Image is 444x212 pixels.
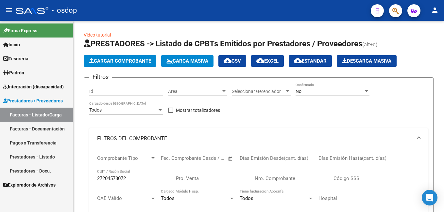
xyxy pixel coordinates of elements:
[3,69,24,76] span: Padrón
[294,58,327,64] span: Estandar
[296,89,301,94] span: No
[224,58,241,64] span: CSV
[294,57,302,65] mat-icon: cloud_download
[52,3,77,18] span: - osdop
[3,83,64,90] span: Integración (discapacidad)
[97,155,150,161] span: Comprobante Tipo
[84,55,156,67] button: Cargar Comprobante
[161,195,175,201] span: Todos
[218,55,246,67] button: CSV
[89,58,151,64] span: Cargar Comprobante
[161,155,187,161] input: Fecha inicio
[84,39,362,48] span: PRESTADORES -> Listado de CPBTs Emitidos por Prestadores / Proveedores
[289,55,332,67] button: Estandar
[193,155,225,161] input: Fecha fin
[232,89,285,94] span: Seleccionar Gerenciador
[166,58,208,64] span: Carga Masiva
[227,155,234,162] button: Open calendar
[342,58,391,64] span: Descarga Masiva
[5,6,13,14] mat-icon: menu
[89,128,428,149] mat-expansion-panel-header: FILTROS DEL COMPROBANTE
[89,72,112,82] h3: Filtros
[89,107,102,113] span: Todos
[161,55,213,67] button: Carga Masiva
[3,181,56,189] span: Explorador de Archivos
[422,190,437,205] div: Open Intercom Messenger
[337,55,397,67] app-download-masive: Descarga masiva de comprobantes (adjuntos)
[256,57,264,65] mat-icon: cloud_download
[240,195,253,201] span: Todos
[84,32,111,38] a: Video tutorial
[97,135,412,142] mat-panel-title: FILTROS DEL COMPROBANTE
[176,106,220,114] span: Mostrar totalizadores
[3,27,37,34] span: Firma Express
[251,55,284,67] button: EXCEL
[337,55,397,67] button: Descarga Masiva
[97,195,150,201] span: CAE Válido
[168,89,221,94] span: Area
[431,6,439,14] mat-icon: person
[256,58,279,64] span: EXCEL
[3,41,20,48] span: Inicio
[224,57,231,65] mat-icon: cloud_download
[3,55,28,62] span: Tesorería
[362,41,378,48] span: (alt+q)
[3,97,63,104] span: Prestadores / Proveedores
